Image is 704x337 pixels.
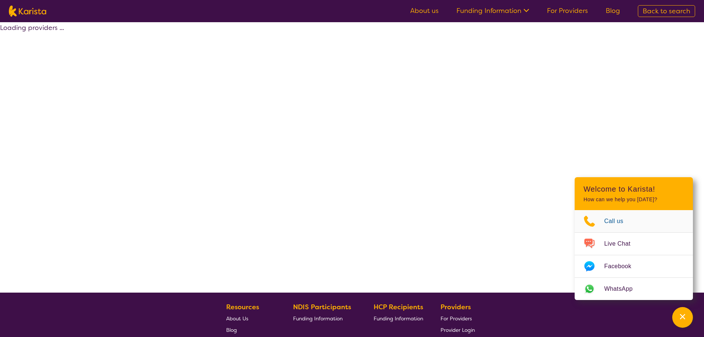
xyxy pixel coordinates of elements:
[672,307,693,328] button: Channel Menu
[604,261,640,272] span: Facebook
[374,303,423,311] b: HCP Recipients
[410,6,439,15] a: About us
[606,6,620,15] a: Blog
[584,196,684,203] p: How can we help you [DATE]?
[226,313,276,324] a: About Us
[575,278,693,300] a: Web link opens in a new tab.
[226,303,259,311] b: Resources
[604,283,642,294] span: WhatsApp
[9,6,46,17] img: Karista logo
[293,315,343,322] span: Funding Information
[374,315,423,322] span: Funding Information
[575,177,693,300] div: Channel Menu
[226,315,248,322] span: About Us
[643,7,690,16] span: Back to search
[293,313,357,324] a: Funding Information
[456,6,529,15] a: Funding Information
[293,303,351,311] b: NDIS Participants
[584,185,684,193] h2: Welcome to Karista!
[575,210,693,300] ul: Choose channel
[604,238,639,249] span: Live Chat
[226,324,276,336] a: Blog
[441,324,475,336] a: Provider Login
[604,216,632,227] span: Call us
[441,315,472,322] span: For Providers
[374,313,423,324] a: Funding Information
[441,303,471,311] b: Providers
[226,327,237,333] span: Blog
[638,5,695,17] a: Back to search
[441,327,475,333] span: Provider Login
[441,313,475,324] a: For Providers
[547,6,588,15] a: For Providers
